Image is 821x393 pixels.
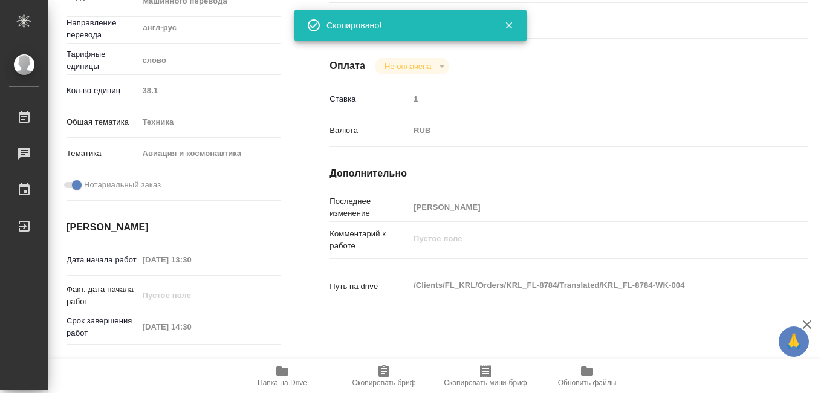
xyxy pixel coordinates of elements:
p: Тарифные единицы [67,48,138,73]
p: Направление перевода [67,17,138,41]
p: Тематика [67,148,138,160]
p: Путь на drive [329,281,409,293]
input: Пустое поле [138,318,244,336]
div: Авиация и космонавтика [138,143,281,164]
button: Не оплачена [381,61,435,71]
input: Пустое поле [138,82,281,99]
p: Комментарий к работе [329,228,409,252]
input: Пустое поле [138,287,244,304]
span: Нотариальный заказ [84,179,161,191]
button: Удалить исполнителя [493,7,519,33]
div: слово [138,50,281,71]
p: Последнее изменение [329,195,409,219]
p: Дата начала работ [67,254,138,266]
button: Папка на Drive [232,359,333,393]
p: Срок завершения работ [67,315,138,339]
div: Не оплачена [375,58,449,74]
button: Скопировать бриф [333,359,435,393]
div: Скопировано! [326,19,486,31]
input: Пустое поле [409,198,768,216]
span: Папка на Drive [258,378,307,387]
div: Техника [138,112,281,132]
div: RUB [409,120,768,141]
p: Факт. дата начала работ [67,284,138,308]
span: Скопировать мини-бриф [444,378,527,387]
p: Кол-во единиц [67,85,138,97]
input: Пустое поле [409,90,768,108]
h4: Дополнительно [329,166,808,181]
h4: Оплата [329,59,365,73]
p: Общая тематика [67,116,138,128]
textarea: /Clients/FL_KRL/Orders/KRL_FL-8784/Translated/KRL_FL-8784-WK-004 [409,275,768,296]
button: Скопировать мини-бриф [435,359,536,393]
button: Закрыть [496,20,521,31]
h4: [PERSON_NAME] [67,220,281,235]
span: 🙏 [784,329,804,354]
p: Валюта [329,125,409,137]
button: 🙏 [779,326,809,357]
input: Пустое поле [138,251,244,268]
p: Ставка [329,93,409,105]
span: Скопировать бриф [352,378,415,387]
span: Обновить файлы [558,378,617,387]
button: Обновить файлы [536,359,638,393]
